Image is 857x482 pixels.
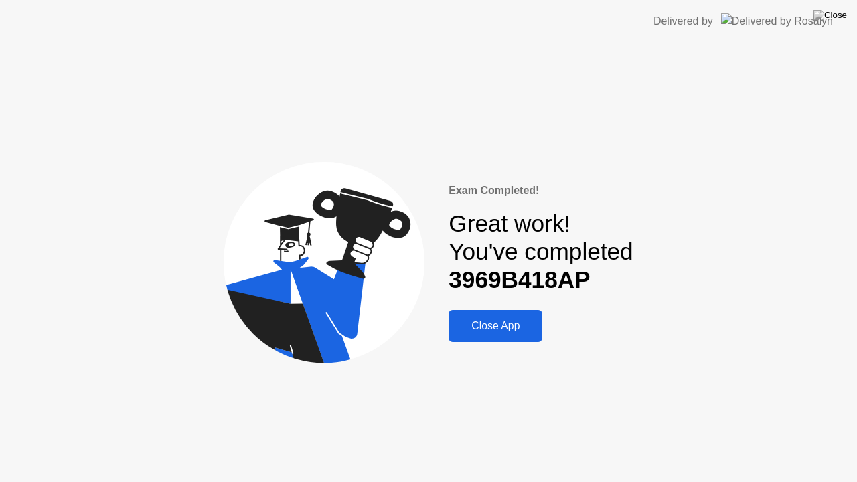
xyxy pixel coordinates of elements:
div: Great work! You've completed [449,210,633,295]
div: Close App [453,320,538,332]
img: Close [813,10,847,21]
b: 3969B418AP [449,266,590,293]
img: Delivered by Rosalyn [721,13,833,29]
div: Exam Completed! [449,183,633,199]
button: Close App [449,310,542,342]
div: Delivered by [653,13,713,29]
